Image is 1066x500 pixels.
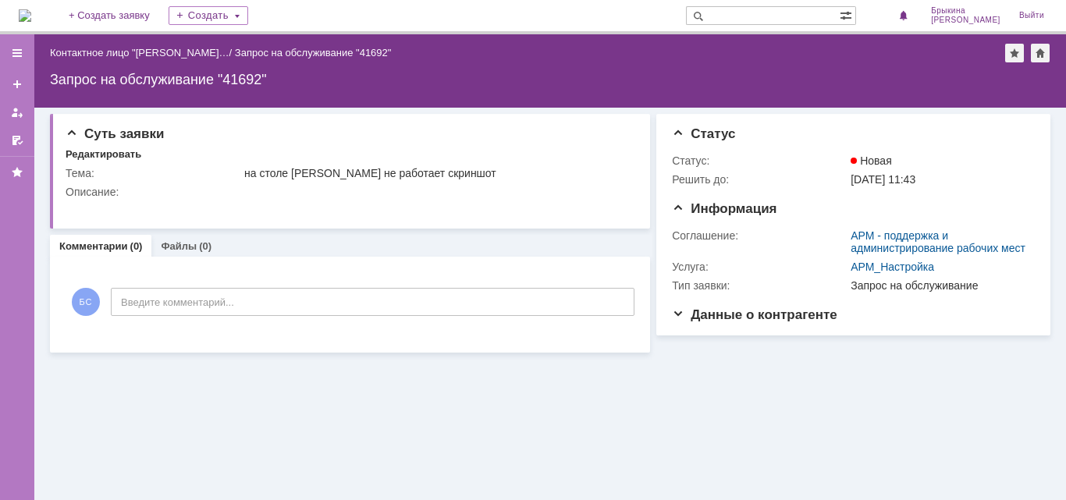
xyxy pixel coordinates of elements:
[672,307,837,322] span: Данные о контрагенте
[130,240,143,252] div: (0)
[72,288,100,316] span: БС
[244,167,629,179] div: на столе [PERSON_NAME] не работает скриншот
[59,240,128,252] a: Комментарии
[199,240,211,252] div: (0)
[66,148,141,161] div: Редактировать
[672,201,776,216] span: Информация
[840,7,855,22] span: Расширенный поиск
[5,100,30,125] a: Мои заявки
[851,279,1028,292] div: Запрос на обслуживание
[851,173,915,186] span: [DATE] 11:43
[5,72,30,97] a: Создать заявку
[66,186,632,198] div: Описание:
[1005,44,1024,62] div: Добавить в избранное
[672,126,735,141] span: Статус
[851,229,1025,254] a: АРМ - поддержка и администрирование рабочих мест
[672,154,847,167] div: Статус:
[672,261,847,273] div: Услуга:
[66,126,164,141] span: Суть заявки
[851,261,934,273] a: АРМ_Настройка
[931,6,1000,16] span: Брыкина
[672,229,847,242] div: Соглашение:
[50,47,229,59] a: Контактное лицо "[PERSON_NAME]…
[672,173,847,186] div: Решить до:
[235,47,392,59] div: Запрос на обслуживание "41692"
[931,16,1000,25] span: [PERSON_NAME]
[50,72,1050,87] div: Запрос на обслуживание "41692"
[672,279,847,292] div: Тип заявки:
[1031,44,1050,62] div: Сделать домашней страницей
[19,9,31,22] img: logo
[851,154,892,167] span: Новая
[66,167,241,179] div: Тема:
[19,9,31,22] a: Перейти на домашнюю страницу
[50,47,235,59] div: /
[169,6,248,25] div: Создать
[5,128,30,153] a: Мои согласования
[161,240,197,252] a: Файлы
